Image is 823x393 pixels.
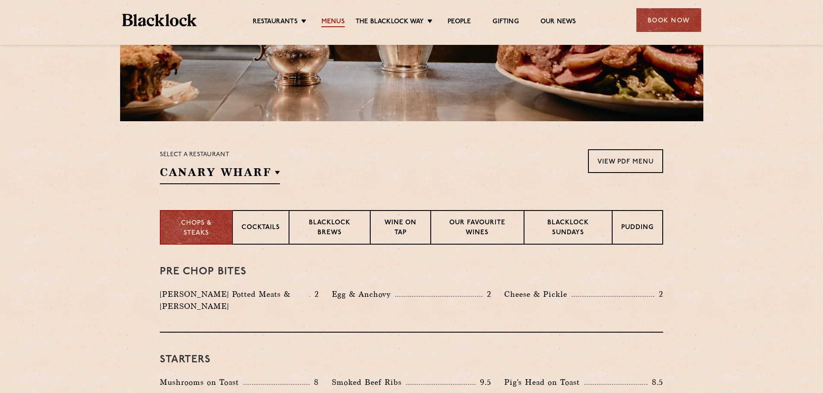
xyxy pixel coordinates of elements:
a: Menus [321,18,345,27]
p: 8 [310,377,319,388]
p: 2 [483,289,491,300]
p: Cheese & Pickle [504,288,572,300]
p: Blacklock Sundays [533,218,603,239]
a: The Blacklock Way [356,18,424,27]
p: Smoked Beef Ribs [332,376,406,388]
p: Pig's Head on Toast [504,376,584,388]
p: 9.5 [476,377,491,388]
p: [PERSON_NAME] Potted Meats & [PERSON_NAME] [160,288,309,312]
p: 2 [655,289,663,300]
p: Mushrooms on Toast [160,376,243,388]
p: Egg & Anchovy [332,288,395,300]
a: Our News [540,18,576,27]
a: Restaurants [253,18,298,27]
a: View PDF Menu [588,149,663,173]
p: Chops & Steaks [169,219,223,238]
p: Blacklock Brews [298,218,361,239]
img: BL_Textured_Logo-footer-cropped.svg [122,14,197,26]
a: People [448,18,471,27]
p: Select a restaurant [160,149,280,160]
p: 2 [310,289,319,300]
p: Cocktails [241,223,280,234]
p: 8.5 [648,377,663,388]
p: Wine on Tap [379,218,422,239]
h2: Canary Wharf [160,165,280,184]
a: Gifting [493,18,518,27]
p: Our favourite wines [440,218,515,239]
h3: Pre Chop Bites [160,266,663,277]
p: Pudding [621,223,654,234]
h3: Starters [160,354,663,365]
div: Book Now [636,8,701,32]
